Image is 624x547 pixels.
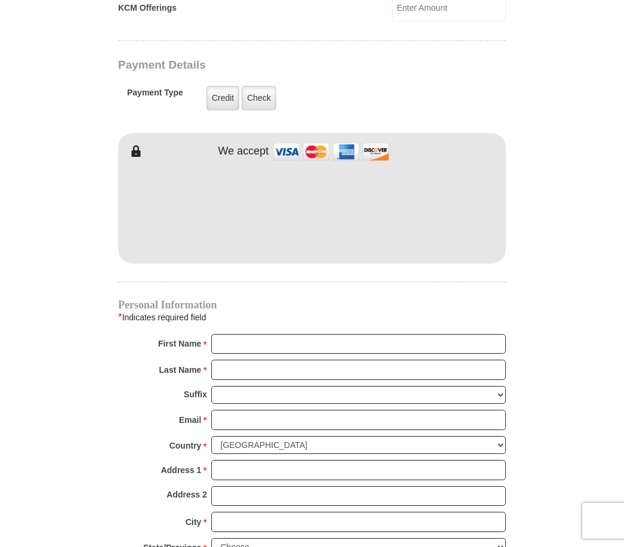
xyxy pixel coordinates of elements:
strong: Address 2 [166,486,207,503]
label: Credit [206,86,239,110]
strong: First Name [158,335,201,352]
div: Indicates required field [118,310,506,325]
label: Check [242,86,276,110]
strong: Address 1 [161,462,202,478]
img: credit cards accepted [271,139,391,165]
h4: Personal Information [118,300,506,310]
h3: Payment Details [118,58,422,72]
h5: Payment Type [127,88,183,104]
strong: City [186,514,201,530]
strong: Country [169,437,202,454]
strong: Email [179,412,201,428]
strong: Last Name [159,361,202,378]
label: KCM Offerings [118,2,177,14]
strong: Suffix [184,386,207,403]
h4: We accept [218,145,269,158]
